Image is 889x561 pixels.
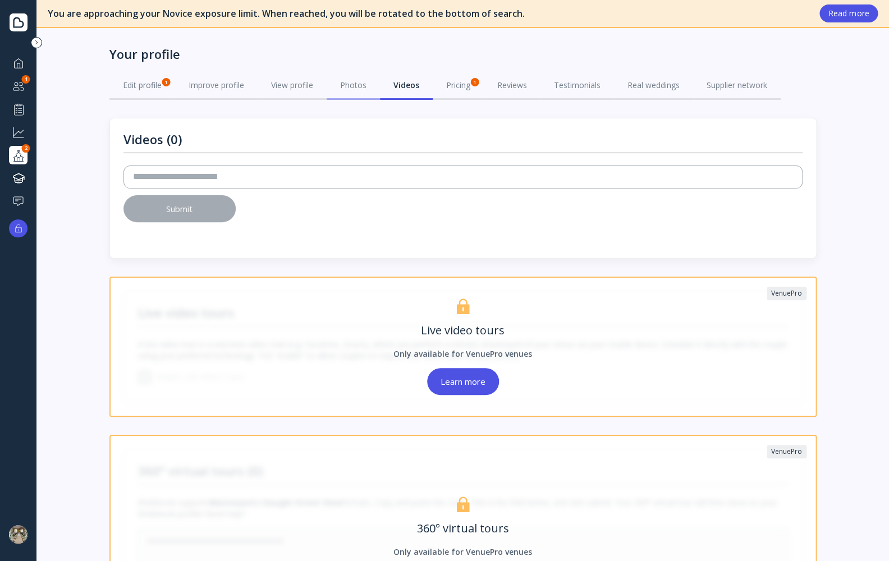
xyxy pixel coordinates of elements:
[123,195,236,222] button: Submit
[380,71,433,100] a: Videos
[109,46,180,62] div: Your profile
[427,368,499,395] button: Learn more
[189,80,244,91] div: Improve profile
[9,192,28,210] a: Help & support
[9,123,28,141] a: Grow your business
[9,219,28,237] button: Upgrade options
[540,71,614,100] a: Testimonials
[9,146,28,164] div: Your profile
[258,71,327,100] a: View profile
[828,9,869,18] div: Read more
[470,78,479,86] div: 1
[441,377,485,386] div: Learn more
[9,100,28,118] a: Performance
[627,80,680,91] div: Real weddings
[433,71,484,100] a: Pricing1
[707,80,767,91] div: Supplier network
[123,132,182,146] div: Videos (0)
[693,71,781,100] a: Supplier network
[9,77,28,95] a: Couples manager1
[175,71,258,100] a: Improve profile
[22,75,30,84] div: 1
[554,80,601,91] div: Testimonials
[393,546,532,557] div: Only available for VenuePro venues
[340,80,366,91] div: Photos
[614,71,693,100] a: Real weddings
[166,204,193,213] div: Submit
[393,348,532,359] div: Only available for VenuePro venues
[421,324,505,337] div: Live video tours
[9,146,28,164] a: Your profile2
[393,80,419,91] div: Videos
[123,80,162,91] div: Edit profile
[484,71,540,100] a: Reviews
[22,144,30,153] div: 2
[9,169,28,187] a: Knowledge hub
[446,80,470,91] div: Pricing
[48,7,808,20] div: You are approaching your Novice exposure limit. When reached, you will be rotated to the bottom o...
[162,78,170,86] div: 1
[497,80,527,91] div: Reviews
[327,71,380,100] a: Photos
[819,4,878,22] button: Read more
[9,54,28,72] a: Dashboard
[771,447,802,456] div: VenuePro
[271,80,313,91] div: View profile
[771,289,802,298] div: VenuePro
[417,522,509,535] div: 360° virtual tours
[9,77,28,95] div: Couples manager
[109,71,175,100] a: Edit profile1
